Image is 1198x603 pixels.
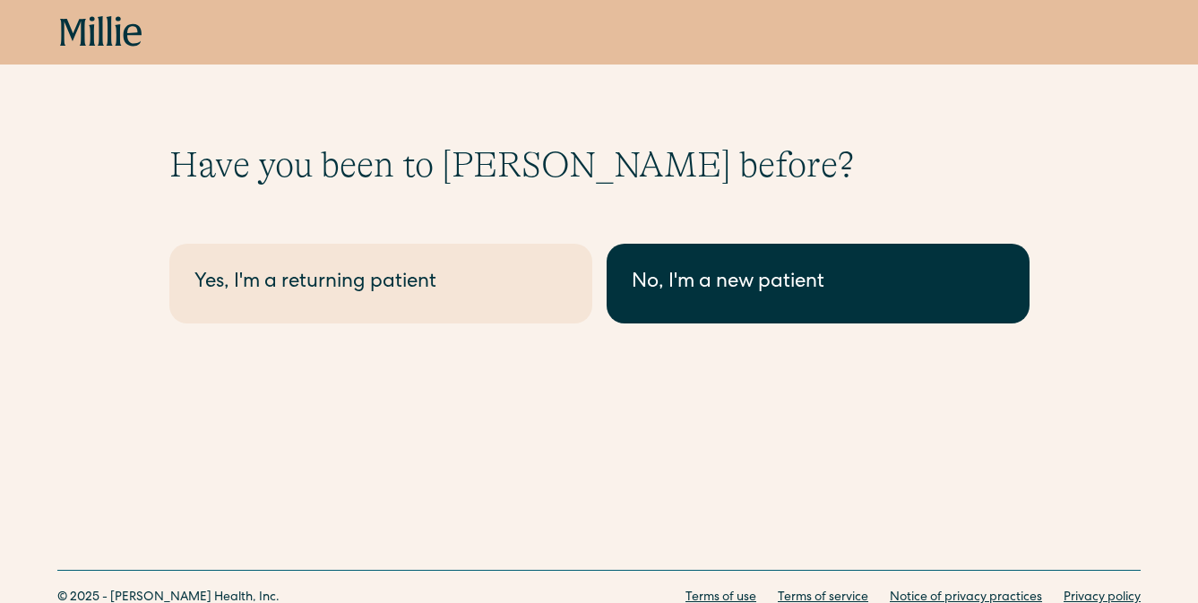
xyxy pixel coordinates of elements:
a: No, I'm a new patient [607,244,1030,323]
a: Yes, I'm a returning patient [169,244,592,323]
h1: Have you been to [PERSON_NAME] before? [169,143,1030,186]
div: Yes, I'm a returning patient [194,269,567,298]
div: No, I'm a new patient [632,269,1004,298]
